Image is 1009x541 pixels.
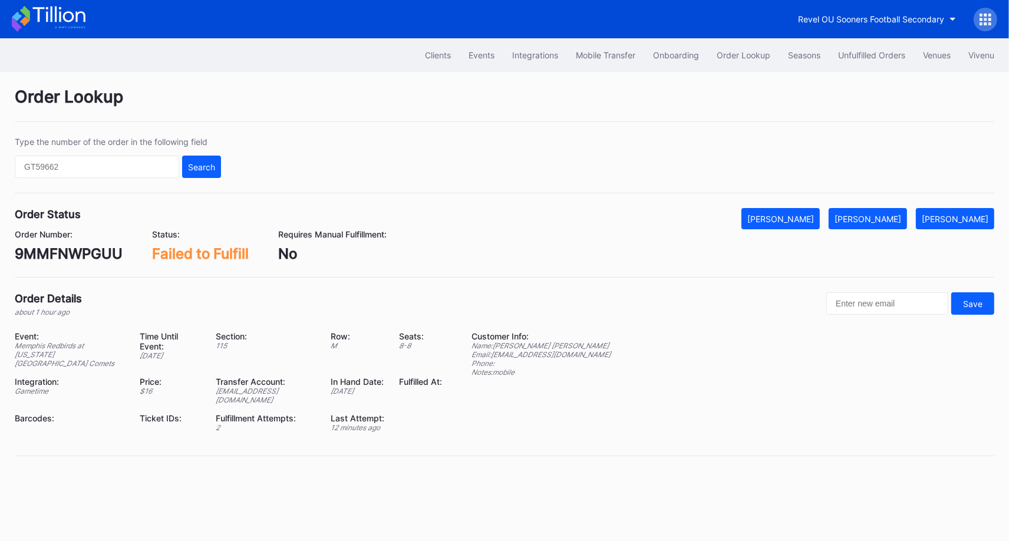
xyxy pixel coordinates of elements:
div: Row: [331,331,384,341]
button: Events [460,44,503,66]
div: $ 16 [140,387,202,395]
div: Mobile Transfer [576,50,635,60]
div: Vivenu [968,50,994,60]
div: Failed to Fulfill [152,245,249,262]
div: [DATE] [140,351,202,360]
button: [PERSON_NAME] [741,208,820,229]
div: Name: [PERSON_NAME] [PERSON_NAME] [471,341,611,350]
div: Last Attempt: [331,413,384,423]
div: Revel OU Sooners Football Secondary [798,14,944,24]
button: [PERSON_NAME] [916,208,994,229]
div: Fulfilled At: [399,377,442,387]
div: Order Details [15,292,82,305]
button: [PERSON_NAME] [829,208,907,229]
div: 12 minutes ago [331,423,384,432]
div: Save [963,299,982,309]
div: Section: [216,331,316,341]
button: Unfulfilled Orders [829,44,914,66]
input: Enter new email [826,292,948,315]
div: Integrations [512,50,558,60]
button: Order Lookup [708,44,779,66]
button: Save [951,292,994,315]
div: [DATE] [331,387,384,395]
div: Gametime [15,387,125,395]
div: 2 [216,423,316,432]
button: Revel OU Sooners Football Secondary [789,8,965,30]
div: Type the number of the order in the following field [15,137,221,147]
div: Price: [140,377,202,387]
div: Clients [425,50,451,60]
div: Order Number: [15,229,123,239]
div: [PERSON_NAME] [747,214,814,224]
div: 9MMFNWPGUU [15,245,123,262]
div: Customer Info: [471,331,611,341]
div: Venues [923,50,951,60]
div: Ticket IDs: [140,413,202,423]
div: [EMAIL_ADDRESS][DOMAIN_NAME] [216,387,316,404]
div: Unfulfilled Orders [838,50,905,60]
div: Seasons [788,50,820,60]
div: Transfer Account: [216,377,316,387]
div: Email: [EMAIL_ADDRESS][DOMAIN_NAME] [471,350,611,359]
div: Status: [152,229,249,239]
div: 8 - 8 [399,341,442,350]
div: Notes: mobile [471,368,611,377]
div: Phone: [471,359,611,368]
div: Event: [15,331,125,341]
div: No [278,245,387,262]
button: Search [182,156,221,178]
div: Search [188,162,215,172]
button: Seasons [779,44,829,66]
div: Order Status [15,208,81,220]
div: 115 [216,341,316,350]
div: Fulfillment Attempts: [216,413,316,423]
button: Clients [416,44,460,66]
div: Order Lookup [15,87,994,122]
button: Vivenu [959,44,1003,66]
div: Order Lookup [717,50,770,60]
input: GT59662 [15,156,179,178]
div: [PERSON_NAME] [922,214,988,224]
div: Requires Manual Fulfillment: [278,229,387,239]
div: Memphis Redbirds at [US_STATE][GEOGRAPHIC_DATA] Comets [15,341,125,368]
div: Integration: [15,377,125,387]
button: Integrations [503,44,567,66]
div: Seats: [399,331,442,341]
div: Events [469,50,494,60]
div: [PERSON_NAME] [835,214,901,224]
div: Barcodes: [15,413,125,423]
div: Onboarding [653,50,699,60]
div: about 1 hour ago [15,308,82,316]
div: In Hand Date: [331,377,384,387]
div: M [331,341,384,350]
button: Onboarding [644,44,708,66]
div: Time Until Event: [140,331,202,351]
button: Venues [914,44,959,66]
button: Mobile Transfer [567,44,644,66]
